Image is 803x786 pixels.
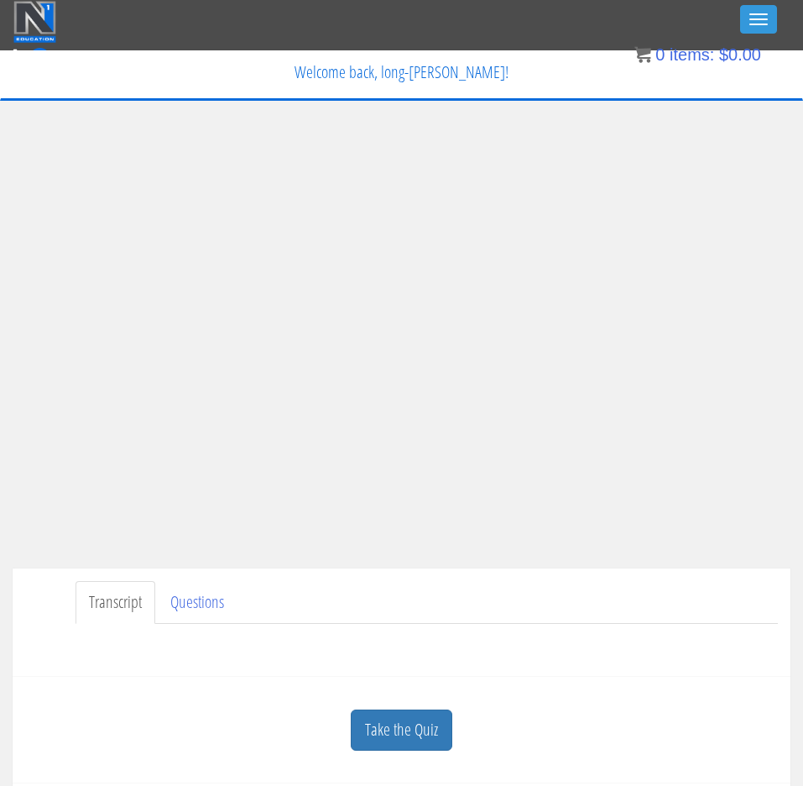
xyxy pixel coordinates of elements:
a: 0 [13,44,50,66]
a: Take the Quiz [351,710,452,751]
img: n1-education [13,1,56,43]
a: 0 items: $0.00 [634,45,761,64]
a: Questions [157,581,237,624]
span: 0 [29,48,50,69]
bdi: 0.00 [719,45,761,64]
span: 0 [655,45,665,64]
a: Transcript [76,581,155,624]
img: icon11.png [634,46,651,63]
p: Welcome back, long-[PERSON_NAME]! [13,51,790,93]
span: items: [670,45,714,64]
span: $ [719,45,728,64]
